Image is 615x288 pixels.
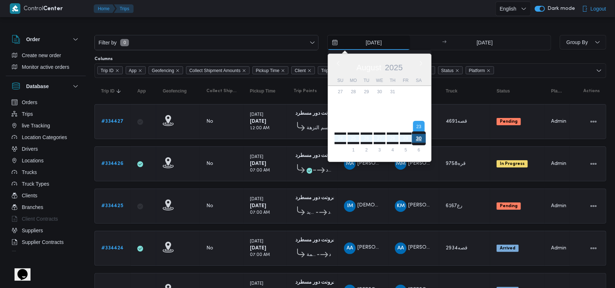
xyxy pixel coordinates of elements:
span: MA [346,158,354,170]
b: [DATE] [250,119,266,124]
span: Platform [466,66,494,74]
span: [PERSON_NAME] [PERSON_NAME] [357,161,442,166]
div: No [206,161,213,167]
div: day-22 [400,121,412,133]
div: day-15 [400,109,412,121]
h3: Database [26,82,49,91]
button: Remove Client from selection in this group [307,68,312,73]
span: In Progress [497,160,528,167]
div: day-5 [361,98,372,109]
button: Previous Month [335,60,341,66]
div: day-31 [335,144,346,156]
span: App [129,67,137,75]
span: 2025 [385,63,402,72]
label: Columns [94,56,113,62]
button: Truck [443,85,486,97]
div: day-10 [335,109,346,121]
button: Next month [418,60,424,66]
span: [PERSON_NAME] [PERSON_NAME] [408,245,493,250]
button: live Tracking [9,120,83,131]
a: #334427 [101,117,124,126]
button: Actions [588,116,599,127]
button: Platform [548,85,566,97]
div: Su [335,75,346,86]
span: Actions [583,88,600,94]
div: day-16 [413,109,425,121]
span: فرونت دور مسطرد [328,208,331,217]
button: Locations [9,155,83,166]
b: فرونت دور مسطرد [295,238,336,242]
span: Trips [22,110,33,118]
b: [DATE] [250,161,266,166]
div: day-19 [361,121,372,133]
div: day-2 [413,86,425,98]
span: Platform [551,88,563,94]
div: day-13 [374,109,385,121]
div: day-31 [387,86,398,98]
span: Dark mode [545,6,575,12]
div: Isalam Muhammad Isamaail Aid Sulaiaman [344,200,356,212]
span: [PERSON_NAME] طلب[PERSON_NAME] [408,203,503,208]
span: live Tracking [22,121,50,130]
div: day-6 [413,144,425,156]
span: Admin [551,119,566,124]
span: IM [347,200,353,212]
a: #334426 [101,159,124,168]
div: day-28 [348,86,359,98]
div: Order [6,50,86,76]
button: Branches [9,201,83,213]
span: Status [497,88,510,94]
div: No [206,245,213,252]
button: Remove Trip ID from selection in this group [115,68,120,73]
span: Admin [551,161,566,166]
span: [DEMOGRAPHIC_DATA] [PERSON_NAME] [PERSON_NAME] [357,203,501,208]
button: Suppliers [9,225,83,236]
b: Arrived [500,246,515,250]
div: No [206,203,213,209]
span: [PERSON_NAME] [PERSON_NAME] [357,245,442,250]
small: 12:00 AM [250,126,270,130]
b: فرونت دور مسطرد [295,153,336,158]
div: day-20 [374,121,385,133]
input: Press the down key to enter a popover containing a calendar. Press the escape key to close the po... [328,35,410,50]
div: We [374,75,385,86]
span: Arrived [497,245,519,252]
span: 0 available filters [120,39,129,46]
div: day-3 [335,98,346,109]
span: فرونت دور مسطرد [329,250,331,259]
div: Th [387,75,398,86]
div: day-29 [361,86,372,98]
button: Actions [588,158,599,170]
span: Geofencing [163,88,187,94]
div: Button. Open the year selector. 2025 is currently selected. [384,63,403,72]
div: day-3 [374,144,385,156]
button: Home [94,4,116,13]
span: Location Categories [22,133,67,142]
button: Remove Geofencing from selection in this group [175,68,180,73]
span: Pickup Time [256,67,279,75]
span: Filter by [98,38,117,47]
button: Monitor active orders [9,61,83,73]
button: Actions [588,242,599,254]
button: App [134,85,153,97]
span: App [137,88,146,94]
button: Client Contracts [9,213,83,225]
span: AA [397,242,404,254]
div: day-27 [335,86,346,98]
div: Database [6,96,86,254]
button: Status [494,85,541,97]
div: day-4 [387,144,398,156]
span: Drivers [22,145,38,153]
h3: Order [26,35,40,44]
div: day-23 [413,121,425,133]
svg: Sorted in descending order [116,88,122,94]
button: Location Categories [9,131,83,143]
span: رع6167 [446,204,462,208]
span: كارفور شبرا الخيمة [307,250,316,259]
span: AA [347,242,353,254]
iframe: chat widget [7,259,31,281]
span: قسم الشيخ زايد [307,208,315,217]
small: 07:00 AM [250,169,270,173]
span: Admin [551,246,566,250]
button: Pickup Time [247,85,283,97]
